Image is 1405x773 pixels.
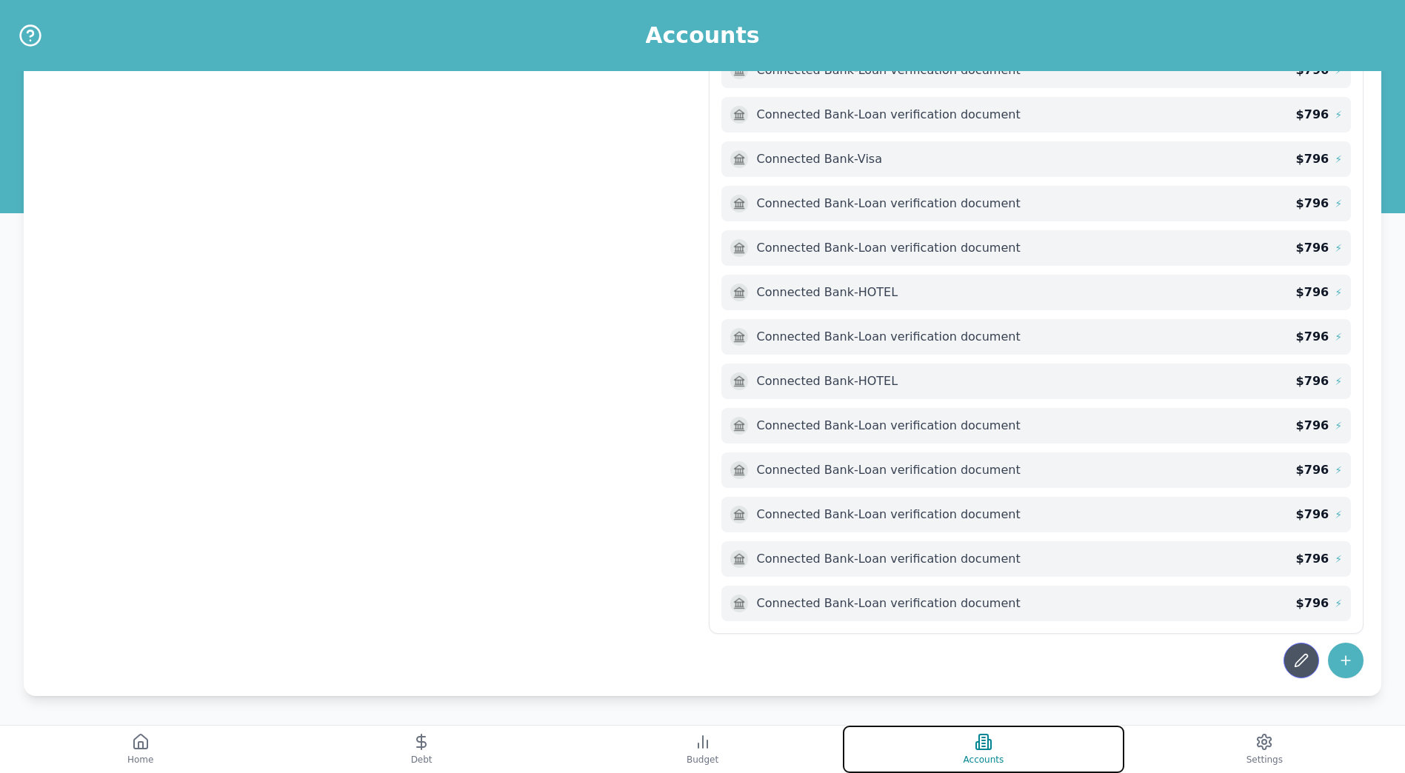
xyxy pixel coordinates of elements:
[1247,754,1283,766] span: Settings
[730,195,748,213] img: Bank logo
[1296,284,1329,301] span: $ 796
[1335,196,1342,211] span: ⚡
[1296,328,1329,346] span: $ 796
[1296,595,1329,612] span: $ 796
[1296,195,1329,213] span: $ 796
[1335,507,1342,522] span: ⚡
[1328,643,1364,678] button: Add Accounts
[757,328,1021,346] span: Connected Bank - Loan verification document
[1335,285,1342,300] span: ⚡
[1335,596,1342,611] span: ⚡
[1335,329,1342,344] span: ⚡
[730,550,748,568] img: Bank logo
[1296,461,1329,479] span: $ 796
[18,23,43,48] button: Help
[281,726,561,773] button: Debt
[1124,726,1405,773] button: Settings
[757,195,1021,213] span: Connected Bank - Loan verification document
[757,284,898,301] span: Connected Bank - HOTEL
[730,328,748,346] img: Bank logo
[1296,239,1329,257] span: $ 796
[1296,106,1329,124] span: $ 796
[730,372,748,390] img: Bank logo
[1296,150,1329,168] span: $ 796
[1335,107,1342,122] span: ⚡
[687,754,718,766] span: Budget
[730,506,748,523] img: Bank logo
[1335,418,1342,433] span: ⚡
[730,461,748,479] img: Bank logo
[1335,552,1342,566] span: ⚡
[757,550,1021,568] span: Connected Bank - Loan verification document
[757,239,1021,257] span: Connected Bank - Loan verification document
[127,754,153,766] span: Home
[757,150,882,168] span: Connected Bank - Visa
[843,726,1124,773] button: Accounts
[1296,417,1329,435] span: $ 796
[757,417,1021,435] span: Connected Bank - Loan verification document
[757,372,898,390] span: Connected Bank - HOTEL
[645,22,759,49] h1: Accounts
[730,150,748,168] img: Bank logo
[730,417,748,435] img: Bank logo
[730,595,748,612] img: Bank logo
[1296,506,1329,523] span: $ 796
[1296,550,1329,568] span: $ 796
[1335,374,1342,389] span: ⚡
[1284,643,1319,678] button: Edit
[562,726,843,773] button: Budget
[964,754,1004,766] span: Accounts
[757,106,1021,124] span: Connected Bank - Loan verification document
[730,239,748,257] img: Bank logo
[411,754,433,766] span: Debt
[730,106,748,124] img: Bank logo
[757,461,1021,479] span: Connected Bank - Loan verification document
[1335,152,1342,167] span: ⚡
[730,284,748,301] img: Bank logo
[1296,372,1329,390] span: $ 796
[1335,463,1342,478] span: ⚡
[1335,241,1342,255] span: ⚡
[757,506,1021,523] span: Connected Bank - Loan verification document
[757,595,1021,612] span: Connected Bank - Loan verification document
